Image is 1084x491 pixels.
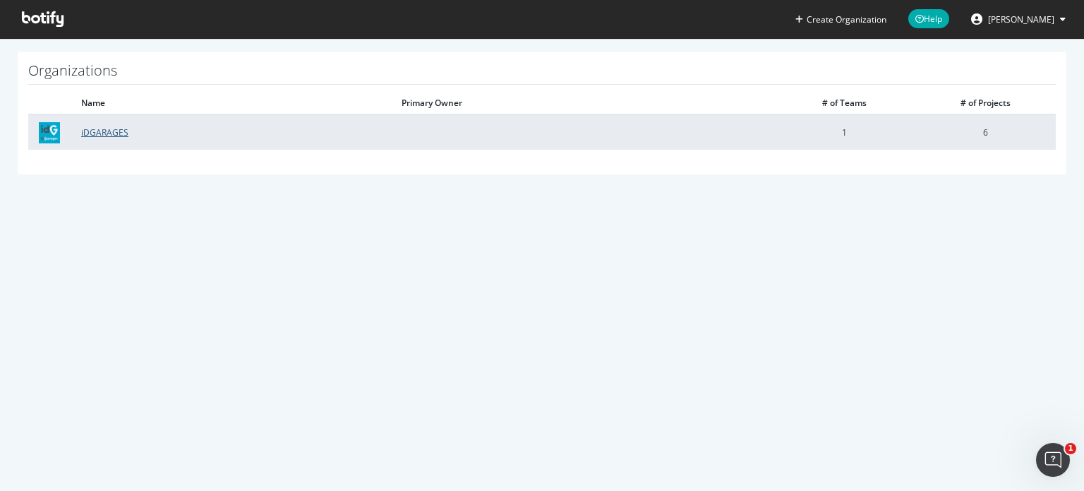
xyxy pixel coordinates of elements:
[71,92,391,114] th: Name
[960,8,1077,30] button: [PERSON_NAME]
[773,114,915,150] td: 1
[1065,443,1076,454] span: 1
[915,92,1056,114] th: # of Projects
[1036,443,1070,477] iframe: Intercom live chat
[915,114,1056,150] td: 6
[28,63,1056,85] h1: Organizations
[39,122,60,143] img: iDGARAGES
[81,126,128,138] a: iDGARAGES
[773,92,915,114] th: # of Teams
[908,9,949,28] span: Help
[795,13,887,26] button: Create Organization
[988,13,1054,25] span: Sophie Vigouroux
[391,92,773,114] th: Primary Owner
